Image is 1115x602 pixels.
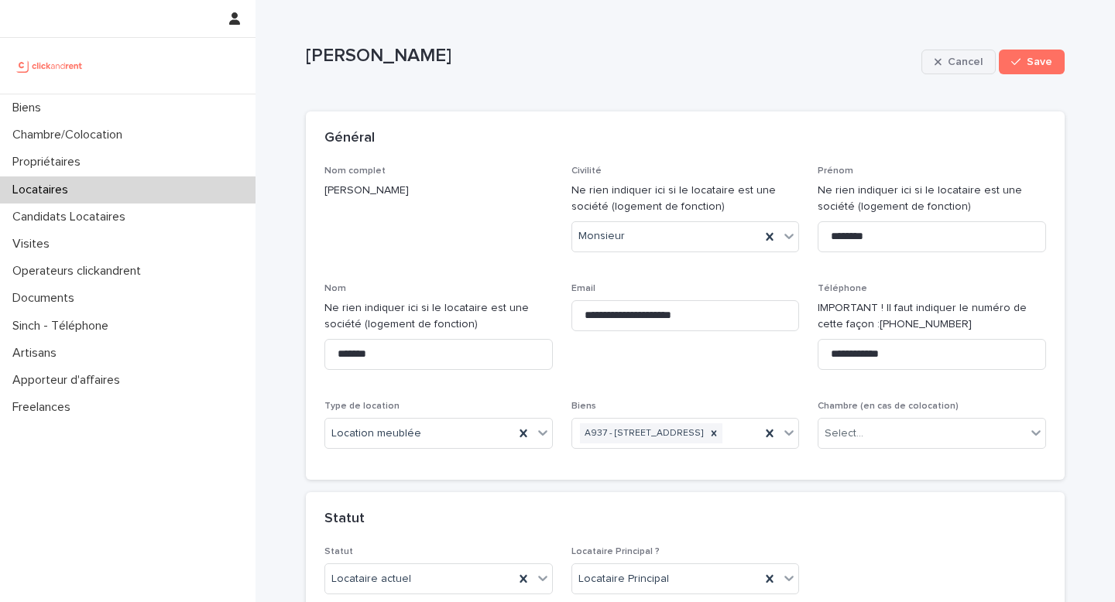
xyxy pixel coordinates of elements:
[331,426,421,442] span: Location meublée
[324,402,400,411] span: Type de location
[880,319,972,330] ringoverc2c-number-84e06f14122c: [PHONE_NUMBER]
[880,319,972,330] ringoverc2c-84e06f14122c: Call with Ringover
[571,547,660,556] span: Locataire Principal ?
[306,45,915,67] p: [PERSON_NAME]
[948,56,983,67] span: Cancel
[818,402,959,411] span: Chambre (en cas de colocation)
[6,346,69,361] p: Artisans
[6,183,81,197] p: Locataires
[818,183,1046,215] p: Ne rien indiquer ici si le locataire est une société (logement de fonction)
[6,128,135,142] p: Chambre/Colocation
[324,547,353,556] span: Statut
[578,228,625,245] span: Monsieur
[324,183,553,199] p: [PERSON_NAME]
[921,50,996,74] button: Cancel
[999,50,1065,74] button: Save
[324,300,553,333] p: Ne rien indiquer ici si le locataire est une société (logement de fonction)
[6,291,87,306] p: Documents
[571,166,602,176] span: Civilité
[6,210,138,224] p: Candidats Locataires
[6,155,93,169] p: Propriétaires
[571,284,595,293] span: Email
[12,50,87,81] img: UCB0brd3T0yccxBKYDjQ
[324,166,386,176] span: Nom complet
[6,101,53,115] p: Biens
[6,400,83,415] p: Freelances
[818,303,1027,330] ringover-84e06f14122c: IMPORTANT ! Il faut indiquer le numéro de cette façon :
[324,284,346,293] span: Nom
[6,264,153,279] p: Operateurs clickandrent
[571,183,800,215] p: Ne rien indiquer ici si le locataire est une société (logement de fonction)
[6,319,121,333] p: Sinch - Téléphone
[324,130,375,147] h2: Général
[571,402,596,411] span: Biens
[1027,56,1052,67] span: Save
[6,373,132,388] p: Apporteur d'affaires
[825,426,863,442] div: Select...
[331,571,411,587] span: Locataire actuel
[324,511,365,528] h2: Statut
[580,423,705,444] div: A937 - [STREET_ADDRESS]
[578,571,669,587] span: Locataire Principal
[818,166,853,176] span: Prénom
[818,284,867,293] span: Téléphone
[6,237,62,251] p: Visites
